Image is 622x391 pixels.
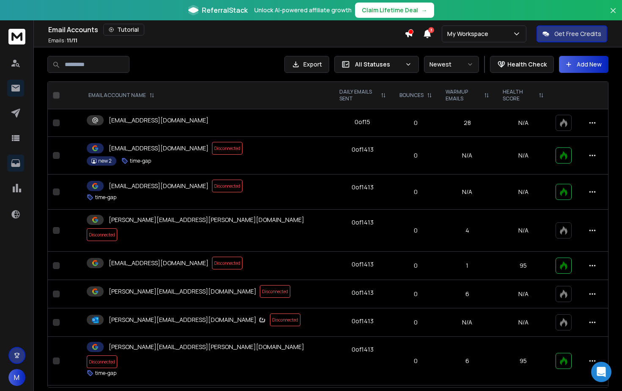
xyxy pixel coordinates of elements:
[424,56,479,73] button: Newest
[254,6,352,14] p: Unlock AI-powered affiliate growth
[95,194,116,201] p: time-gap
[439,175,496,210] td: N/A
[87,228,117,241] span: Disconnected
[398,318,434,327] p: 0
[501,119,545,127] p: N/A
[95,370,116,377] p: time-gap
[428,27,434,33] span: 3
[447,30,492,38] p: My Workspace
[398,261,434,270] p: 0
[260,285,290,298] span: Disconnected
[501,188,545,196] p: N/A
[109,216,304,224] p: [PERSON_NAME][EMAIL_ADDRESS][PERSON_NAME][DOMAIN_NAME]
[48,37,77,44] p: Emails :
[439,308,496,337] td: N/A
[8,369,25,386] button: M
[496,337,550,385] td: 95
[591,362,611,382] div: Open Intercom Messenger
[355,118,370,126] div: 0 of 15
[439,252,496,280] td: 1
[490,56,554,73] button: Health Check
[109,144,209,153] p: [EMAIL_ADDRESS][DOMAIN_NAME]
[446,89,481,102] p: WARMUP EMAILS
[501,290,545,298] p: N/A
[212,257,242,269] span: Disconnected
[212,180,242,192] span: Disconnected
[496,252,550,280] td: 95
[352,145,374,154] div: 0 of 1413
[212,142,242,155] span: Disconnected
[352,260,374,269] div: 0 of 1413
[399,92,424,99] p: BOUNCES
[398,188,434,196] p: 0
[608,5,619,25] button: Close banner
[355,3,434,18] button: Claim Lifetime Deal→
[67,37,77,44] span: 11 / 11
[88,92,154,99] div: EMAIL ACCOUNT NAME
[352,345,374,354] div: 0 of 1413
[398,119,434,127] p: 0
[109,259,209,267] p: [EMAIL_ADDRESS][DOMAIN_NAME]
[109,182,209,190] p: [EMAIL_ADDRESS][DOMAIN_NAME]
[103,24,144,36] button: Tutorial
[421,6,427,14] span: →
[48,24,405,36] div: Email Accounts
[130,158,151,164] p: time-gap
[501,226,545,235] p: N/A
[503,89,535,102] p: HEALTH SCORE
[439,210,496,252] td: 4
[339,89,377,102] p: DAILY EMAILS SENT
[352,317,374,325] div: 0 of 1413
[202,5,248,15] span: ReferralStack
[537,25,607,42] button: Get Free Credits
[98,158,112,164] p: new 2
[398,357,434,365] p: 0
[355,60,402,69] p: All Statuses
[439,337,496,385] td: 6
[501,318,545,327] p: N/A
[109,116,209,125] p: [EMAIL_ADDRESS][DOMAIN_NAME]
[109,287,256,296] p: [PERSON_NAME][EMAIL_ADDRESS][DOMAIN_NAME]
[87,355,117,368] span: Disconnected
[439,137,496,175] td: N/A
[352,183,374,191] div: 0 of 1413
[398,290,434,298] p: 0
[270,313,300,326] span: Disconnected
[554,30,601,38] p: Get Free Credits
[398,226,434,235] p: 0
[352,218,374,227] div: 0 of 1413
[398,151,434,160] p: 0
[507,60,547,69] p: Health Check
[439,280,496,308] td: 6
[284,56,329,73] button: Export
[352,288,374,297] div: 0 of 1413
[258,316,267,324] img: Zapmail Logo
[109,343,304,351] p: [PERSON_NAME][EMAIL_ADDRESS][PERSON_NAME][DOMAIN_NAME]
[501,151,545,160] p: N/A
[439,109,496,137] td: 28
[559,56,608,73] button: Add New
[109,316,267,324] p: [PERSON_NAME][EMAIL_ADDRESS][DOMAIN_NAME]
